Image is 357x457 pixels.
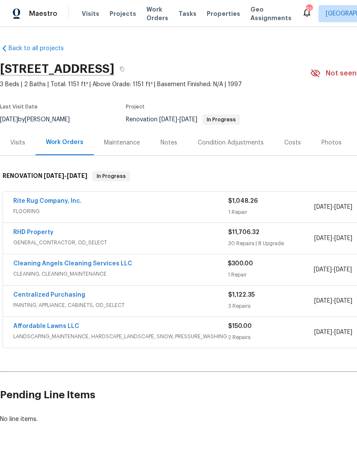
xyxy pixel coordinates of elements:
span: [DATE] [334,267,352,273]
span: [DATE] [314,235,332,241]
span: [DATE] [44,173,64,179]
div: Notes [161,138,177,147]
a: Centralized Purchasing [13,292,85,298]
span: GENERAL_CONTRACTOR, OD_SELECT [13,238,228,247]
span: - [314,265,352,274]
span: - [314,297,352,305]
span: LANDSCAPING_MAINTENANCE, HARDSCAPE_LANDSCAPE, SNOW, PRESSURE_WASHING [13,332,228,341]
div: 2 Repairs [228,333,314,342]
div: 51 [306,5,312,14]
span: Projects [110,9,136,18]
div: 1 Repair [228,271,313,279]
span: [DATE] [314,298,332,304]
div: Visits [10,138,25,147]
span: Visits [82,9,99,18]
a: Affordable Lawns LLC [13,323,79,329]
div: Photos [321,138,342,147]
a: Cleaning Angels Cleaning Services LLC [13,261,132,267]
span: - [314,234,352,243]
div: Condition Adjustments [198,138,264,147]
span: CLEANING, CLEANING_MAINTENANCE [13,270,228,278]
span: [DATE] [334,235,352,241]
span: - [159,117,197,123]
span: Maestro [29,9,57,18]
span: [DATE] [334,298,352,304]
span: [DATE] [334,204,352,210]
div: Costs [284,138,301,147]
span: [DATE] [314,267,332,273]
span: In Progress [203,117,239,122]
span: [DATE] [179,117,197,123]
h6: RENOVATION [3,171,87,181]
span: [DATE] [314,204,332,210]
span: Renovation [126,117,240,123]
span: $11,706.32 [228,229,259,235]
span: $1,048.26 [228,198,258,204]
span: Tasks [178,11,196,17]
a: Rite Rug Company, Inc. [13,198,82,204]
span: [DATE] [67,173,87,179]
span: $150.00 [228,323,252,329]
div: Maintenance [104,138,140,147]
span: [DATE] [159,117,177,123]
span: Properties [207,9,240,18]
div: 30 Repairs | 8 Upgrade [228,239,314,248]
span: $1,122.35 [228,292,255,298]
span: Work Orders [146,5,168,22]
a: RHD Property [13,229,54,235]
div: Work Orders [46,138,83,147]
div: 1 Repair [228,208,314,216]
span: - [44,173,87,179]
span: - [314,328,352,337]
span: Project [126,104,145,109]
span: $300.00 [228,261,253,267]
span: - [314,203,352,211]
span: [DATE] [314,329,332,335]
div: 3 Repairs [228,302,314,310]
button: Copy Address [114,61,130,77]
span: PAINTING, APPLIANCE, CABINETS, OD_SELECT [13,301,228,310]
span: [DATE] [334,329,352,335]
span: Geo Assignments [250,5,292,22]
span: FLOORING [13,207,228,216]
span: In Progress [93,172,129,180]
